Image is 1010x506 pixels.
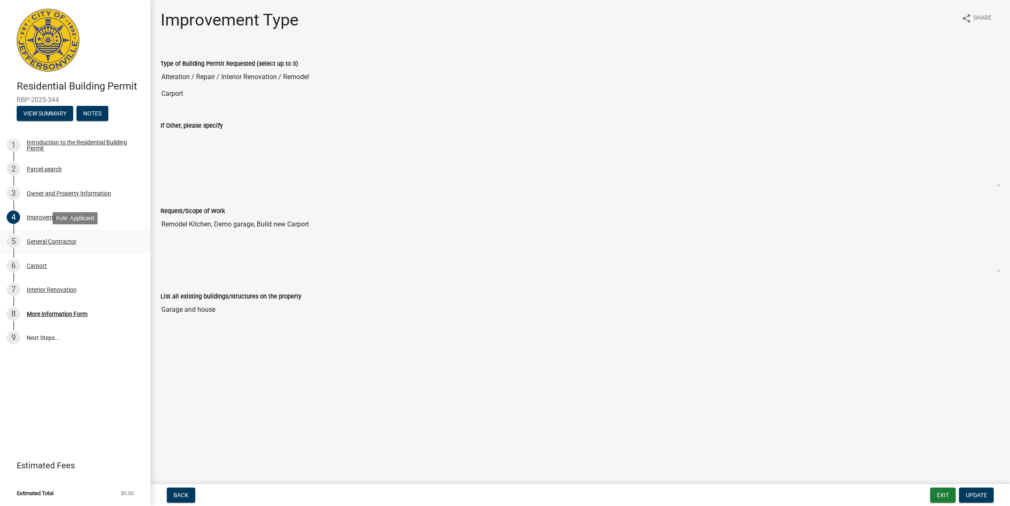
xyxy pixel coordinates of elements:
[161,10,298,30] h1: Improvement Type
[77,106,108,121] button: Notes
[7,187,20,200] div: 3
[7,211,20,224] div: 4
[930,488,956,503] button: Exit
[167,488,195,503] button: Back
[27,239,77,244] div: General Contractor
[27,190,111,196] div: Owner and Property Information
[959,488,994,503] button: Update
[7,331,20,344] div: 9
[77,110,108,117] wm-modal-confirm: Notes
[7,259,20,272] div: 6
[17,491,54,496] span: Estimated Total
[53,212,98,224] div: Role: Applicant
[161,61,298,67] label: Type of Building Permit Requested (select up to 3)
[27,166,62,172] div: Parcel search
[27,311,87,317] div: More Information Form
[17,80,144,92] h4: Residential Building Permit
[973,13,992,23] span: Share
[7,457,137,474] a: Estimated Fees
[7,162,20,176] div: 2
[955,10,998,26] button: shareShare
[27,214,75,220] div: Improvement Type
[962,13,972,23] i: share
[7,139,20,152] div: 1
[7,235,20,248] div: 5
[966,492,987,498] span: Update
[17,110,73,117] wm-modal-confirm: Summary
[161,208,225,214] label: Request/Scope of Work
[173,492,189,498] span: Back
[27,287,77,293] div: Interior Renovation
[27,263,47,269] div: Carport
[27,139,137,151] div: Introduction to the Residential Building Permit
[121,491,134,496] span: $0.00
[7,307,20,321] div: 8
[17,106,73,121] button: View Summary
[161,216,1000,273] textarea: Remodel Kitchen, Demo garage, Build new Carport
[7,283,20,296] div: 7
[161,123,223,129] label: If Other, please specify
[17,9,79,72] img: City of Jeffersonville, Indiana
[161,294,301,300] label: List all existing buildings/structures on the property
[17,96,134,104] span: RBP-2025-344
